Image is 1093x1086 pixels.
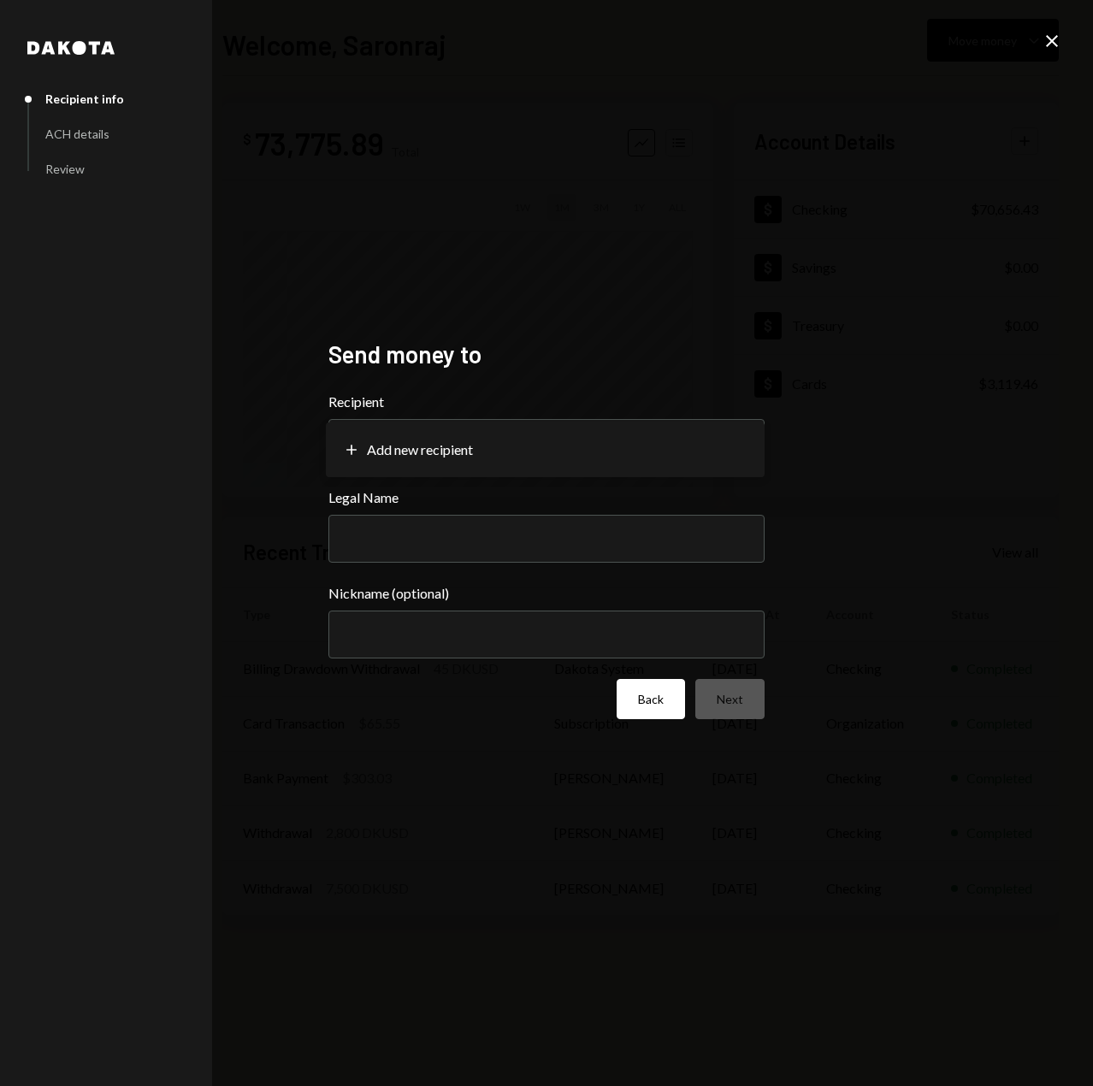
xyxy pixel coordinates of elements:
[328,487,765,508] label: Legal Name
[617,679,685,719] button: Back
[328,583,765,604] label: Nickname (optional)
[45,127,109,141] div: ACH details
[367,440,473,460] span: Add new recipient
[328,338,765,371] h2: Send money to
[328,419,765,467] button: Recipient
[45,91,124,106] div: Recipient info
[45,162,85,176] div: Review
[328,392,765,412] label: Recipient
